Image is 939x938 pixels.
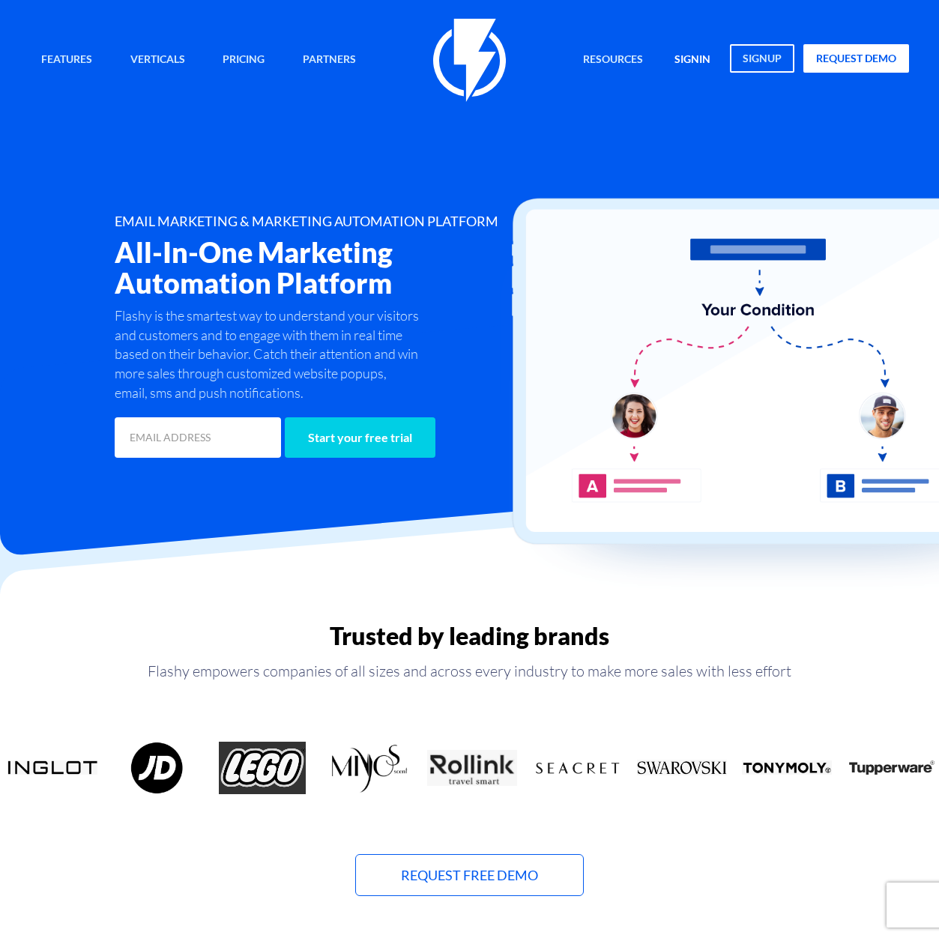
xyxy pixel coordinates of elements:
a: Features [30,44,103,76]
h2: All-In-One Marketing Automation Platform [115,237,532,299]
a: signin [663,44,722,76]
div: 11 / 18 [420,742,525,794]
a: Resources [572,44,654,76]
div: 9 / 18 [210,742,315,794]
div: 10 / 18 [315,742,420,794]
a: Request Free Demo [355,854,584,896]
a: signup [730,44,794,73]
a: Partners [292,44,367,76]
a: Pricing [211,44,276,76]
a: request demo [803,44,909,73]
div: 13 / 18 [629,742,734,794]
input: EMAIL ADDRESS [115,417,282,458]
div: 12 / 18 [525,742,629,794]
div: 8 / 18 [105,742,210,794]
input: Start your free trial [285,417,435,458]
div: 14 / 18 [734,742,839,794]
h1: EMAIL MARKETING & MARKETING AUTOMATION PLATFORM [115,214,532,229]
p: Flashy is the smartest way to understand your visitors and customers and to engage with them in r... [115,306,422,403]
a: Verticals [119,44,196,76]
